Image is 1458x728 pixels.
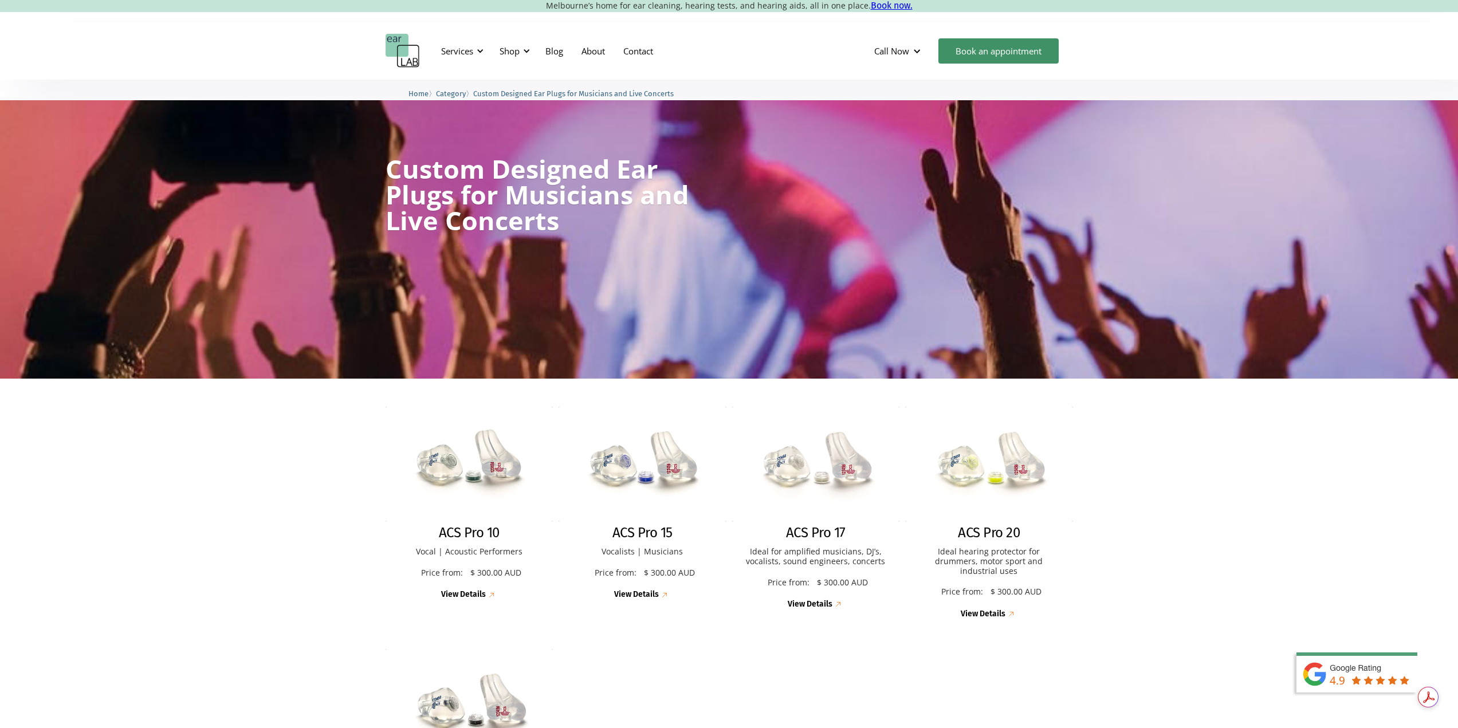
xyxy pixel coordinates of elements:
p: Price from: [763,578,814,588]
img: ACS Pro 20 [905,407,1073,522]
p: $ 300.00 AUD [991,587,1042,597]
p: Vocal | Acoustic Performers [397,547,542,557]
p: Price from: [590,568,641,578]
img: ACS Pro 10 [386,407,553,522]
img: ACS Pro 15 [559,407,726,522]
h2: ACS Pro 15 [612,525,673,541]
li: 〉 [408,88,436,100]
span: Custom Designed Ear Plugs for Musicians and Live Concerts [473,89,674,98]
span: Category [436,89,466,98]
div: Services [441,45,473,57]
a: Home [408,88,429,99]
div: View Details [614,590,659,600]
a: About [572,34,614,68]
span: Home [408,89,429,98]
a: Contact [614,34,662,68]
p: Vocalists | Musicians [570,547,715,557]
h2: ACS Pro 17 [786,525,846,541]
h2: ACS Pro 10 [439,525,500,541]
div: Call Now [874,45,909,57]
div: Call Now [865,34,933,68]
a: ACS Pro 17ACS Pro 17Ideal for amplified musicians, DJ’s, vocalists, sound engineers, concertsPric... [732,407,900,610]
li: 〉 [436,88,473,100]
h1: Custom Designed Ear Plugs for Musicians and Live Concerts [386,156,690,233]
img: ACS Pro 17 [732,407,900,522]
div: Shop [500,45,520,57]
p: $ 300.00 AUD [817,578,868,588]
div: View Details [441,590,486,600]
h2: ACS Pro 20 [958,525,1020,541]
p: Price from: [937,587,988,597]
p: $ 300.00 AUD [644,568,695,578]
p: Ideal for amplified musicians, DJ’s, vocalists, sound engineers, concerts [744,547,889,566]
a: Category [436,88,466,99]
p: Ideal hearing protector for drummers, motor sport and industrial uses [917,547,1062,576]
a: ACS Pro 20ACS Pro 20Ideal hearing protector for drummers, motor sport and industrial usesPrice fr... [905,407,1073,620]
a: home [386,34,420,68]
a: ACS Pro 15ACS Pro 15Vocalists | MusiciansPrice from:$ 300.00 AUDView Details [559,407,726,601]
div: View Details [788,600,832,609]
a: Custom Designed Ear Plugs for Musicians and Live Concerts [473,88,674,99]
div: Services [434,34,487,68]
p: $ 300.00 AUD [470,568,521,578]
div: Shop [493,34,533,68]
a: Blog [536,34,572,68]
a: ACS Pro 10ACS Pro 10Vocal | Acoustic PerformersPrice from:$ 300.00 AUDView Details [386,407,553,601]
div: View Details [961,609,1005,619]
p: Price from: [416,568,467,578]
a: Book an appointment [938,38,1059,64]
